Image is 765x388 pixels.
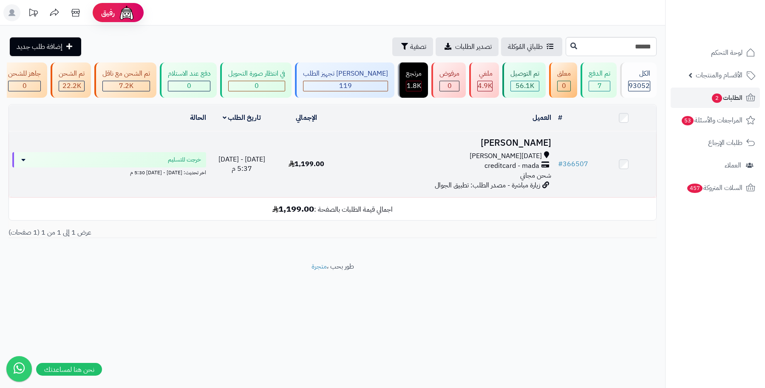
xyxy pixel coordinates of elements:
div: معلق [557,69,571,79]
div: مرتجع [406,69,422,79]
a: الكل93052 [618,62,658,98]
div: تم التوصيل [510,69,539,79]
div: تم الشحن مع ناقل [102,69,150,79]
a: لوحة التحكم [671,42,760,63]
a: متجرة [312,261,327,272]
span: العملاء [725,159,741,171]
span: # [558,159,563,169]
div: 0 [558,81,570,91]
div: 1765 [406,81,421,91]
span: 0 [23,81,27,91]
span: طلبات الإرجاع [708,137,742,149]
div: عرض 1 إلى 1 من 1 (1 صفحات) [2,228,333,238]
a: في انتظار صورة التحويل 0 [218,62,293,98]
td: اجمالي قيمة الطلبات بالصفحة : [9,198,656,220]
div: 0 [8,81,40,91]
span: 22.2K [62,81,81,91]
img: ai-face.png [118,4,135,21]
span: 93052 [629,81,650,91]
a: دفع عند الاستلام 0 [158,62,218,98]
span: تصفية [410,42,426,52]
div: مرفوض [439,69,459,79]
span: 1.8K [407,81,421,91]
a: الطلبات2 [671,88,760,108]
span: 7.2K [119,81,133,91]
div: 56101 [511,81,539,91]
button: تصفية [392,37,433,56]
span: 2 [712,93,722,103]
div: [PERSON_NAME] تجهيز الطلب [303,69,388,79]
span: لوحة التحكم [711,47,742,59]
div: تم الشحن [59,69,85,79]
span: 119 [339,81,352,91]
span: 457 [687,184,703,193]
a: تحديثات المنصة [23,4,44,23]
div: 22196 [59,81,84,91]
a: ملغي 4.9K [467,62,501,98]
span: تصدير الطلبات [455,42,492,52]
div: دفع عند الاستلام [168,69,210,79]
div: 0 [440,81,459,91]
a: #366507 [558,159,588,169]
div: 7223 [103,81,150,91]
span: creditcard - mada [484,161,539,171]
b: 1,199.00 [272,202,314,215]
span: زيارة مباشرة - مصدر الطلب: تطبيق الجوال [435,180,540,190]
div: ملغي [477,69,493,79]
span: شحن مجاني [520,170,551,181]
span: رفيق [101,8,115,18]
span: 0 [255,81,259,91]
a: طلبات الإرجاع [671,133,760,153]
div: 4926 [478,81,492,91]
div: 0 [168,81,210,91]
div: تم الدفع [589,69,610,79]
a: تم الشحن 22.2K [49,62,93,98]
span: الأقسام والمنتجات [696,69,742,81]
span: خرجت للتسليم [168,156,201,164]
a: مرتجع 1.8K [396,62,430,98]
span: 0 [562,81,566,91]
a: السلات المتروكة457 [671,178,760,198]
span: السلات المتروكة [686,182,742,194]
div: جاهز للشحن [8,69,41,79]
span: 53 [682,116,694,125]
div: 119 [303,81,388,91]
div: 0 [229,81,285,91]
div: 7 [589,81,610,91]
a: العملاء [671,155,760,176]
span: 7 [598,81,602,91]
span: 4.9K [478,81,492,91]
span: [DATE][PERSON_NAME] [470,151,542,161]
span: 1,199.00 [289,159,324,169]
div: اخر تحديث: [DATE] - [DATE] 5:30 م [12,167,206,176]
span: 56.1K [516,81,534,91]
span: الطلبات [711,92,742,104]
span: 0 [448,81,452,91]
a: العميل [533,113,551,123]
span: إضافة طلب جديد [17,42,62,52]
a: طلباتي المُوكلة [501,37,562,56]
a: الحالة [190,113,206,123]
a: إضافة طلب جديد [10,37,81,56]
div: الكل [628,69,650,79]
a: الإجمالي [296,113,317,123]
a: تم التوصيل 56.1K [501,62,547,98]
a: معلق 0 [547,62,579,98]
a: [PERSON_NAME] تجهيز الطلب 119 [293,62,396,98]
a: تم الدفع 7 [579,62,618,98]
a: المراجعات والأسئلة53 [671,110,760,130]
span: [DATE] - [DATE] 5:37 م [218,154,265,174]
a: # [558,113,562,123]
a: تصدير الطلبات [436,37,499,56]
span: طلباتي المُوكلة [508,42,543,52]
a: تم الشحن مع ناقل 7.2K [93,62,158,98]
a: مرفوض 0 [430,62,467,98]
div: في انتظار صورة التحويل [228,69,285,79]
a: تاريخ الطلب [223,113,261,123]
span: المراجعات والأسئلة [681,114,742,126]
span: 0 [187,81,191,91]
h3: [PERSON_NAME] [343,138,551,148]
